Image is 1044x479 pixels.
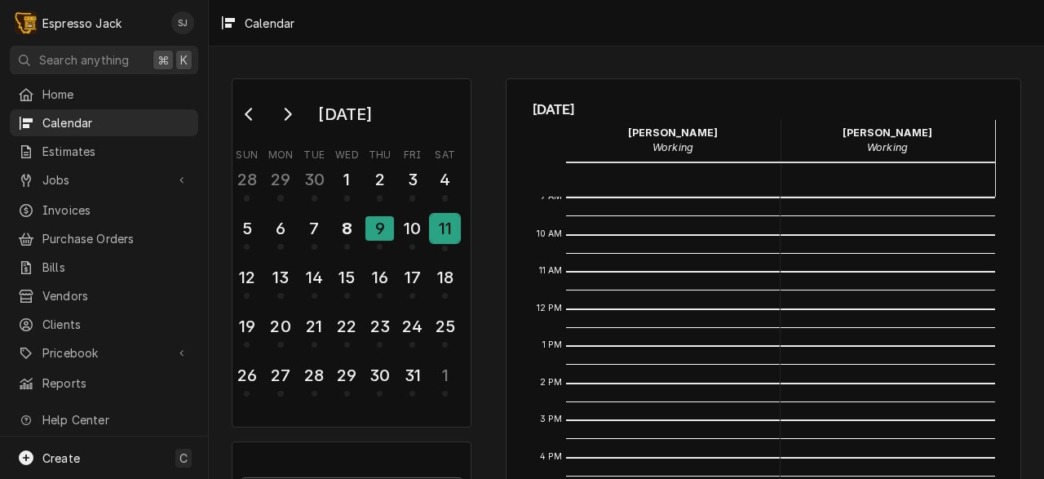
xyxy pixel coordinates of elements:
[400,265,425,290] div: 17
[179,450,188,467] span: C
[42,202,190,219] span: Invoices
[429,143,462,162] th: Saturday
[42,114,190,131] span: Calendar
[367,265,392,290] div: 16
[268,363,293,388] div: 27
[10,406,198,433] a: Go to Help Center
[268,265,293,290] div: 13
[10,46,198,74] button: Search anything⌘K
[536,413,567,426] span: 3 PM
[652,141,693,153] em: Working
[268,167,293,192] div: 29
[233,101,266,127] button: Go to previous month
[334,167,360,192] div: 1
[330,143,363,162] th: Wednesday
[400,216,425,241] div: 10
[367,167,392,192] div: 2
[302,167,327,192] div: 30
[171,11,194,34] div: Samantha Janssen's Avatar
[42,344,166,361] span: Pricebook
[400,314,425,339] div: 24
[234,216,259,241] div: 5
[10,370,198,397] a: Reports
[334,363,360,388] div: 29
[10,197,198,224] a: Invoices
[271,101,303,127] button: Go to next month
[396,143,429,162] th: Friday
[42,287,190,304] span: Vendors
[234,314,259,339] div: 19
[367,363,392,388] div: 30
[42,15,122,32] div: Espresso Jack
[364,143,396,162] th: Thursday
[10,109,198,136] a: Calendar
[536,376,567,389] span: 2 PM
[367,314,392,339] div: 23
[10,282,198,309] a: Vendors
[234,363,259,388] div: 26
[10,81,198,108] a: Home
[533,99,995,120] span: [DATE]
[42,451,80,465] span: Create
[628,126,718,139] strong: [PERSON_NAME]
[10,138,198,165] a: Estimates
[432,265,458,290] div: 18
[432,314,458,339] div: 25
[10,311,198,338] a: Clients
[400,167,425,192] div: 3
[312,100,378,128] div: [DATE]
[268,216,293,241] div: 6
[42,230,190,247] span: Purchase Orders
[536,190,567,203] span: 9 AM
[843,126,932,139] strong: [PERSON_NAME]
[268,314,293,339] div: 20
[10,166,198,193] a: Go to Jobs
[334,216,360,241] div: 8
[302,265,327,290] div: 14
[432,167,458,192] div: 4
[302,314,327,339] div: 21
[10,225,198,252] a: Purchase Orders
[10,435,198,462] a: Go to What's New
[15,11,38,34] div: Espresso Jack's Avatar
[536,450,567,463] span: 4 PM
[157,51,169,69] span: ⌘
[781,120,995,161] div: Samantha Janssen - Working
[42,316,190,333] span: Clients
[432,363,458,388] div: 1
[263,143,298,162] th: Monday
[39,51,129,69] span: Search anything
[10,254,198,281] a: Bills
[42,375,190,392] span: Reports
[334,265,360,290] div: 15
[42,143,190,160] span: Estimates
[171,11,194,34] div: SJ
[42,259,190,276] span: Bills
[302,363,327,388] div: 28
[231,143,263,162] th: Sunday
[365,216,394,241] div: 9
[566,120,781,161] div: Jack Kehoe - Working
[302,216,327,241] div: 7
[232,78,471,428] div: Calendar Day Picker
[234,167,259,192] div: 28
[334,314,360,339] div: 22
[533,302,567,315] span: 12 PM
[42,411,188,428] span: Help Center
[298,143,330,162] th: Tuesday
[535,264,567,277] span: 11 AM
[42,86,190,103] span: Home
[180,51,188,69] span: K
[42,171,166,188] span: Jobs
[15,11,38,34] div: E
[400,363,425,388] div: 31
[867,141,908,153] em: Working
[431,215,459,242] div: 11
[10,339,198,366] a: Go to Pricebook
[234,265,259,290] div: 12
[533,228,567,241] span: 10 AM
[538,339,567,352] span: 1 PM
